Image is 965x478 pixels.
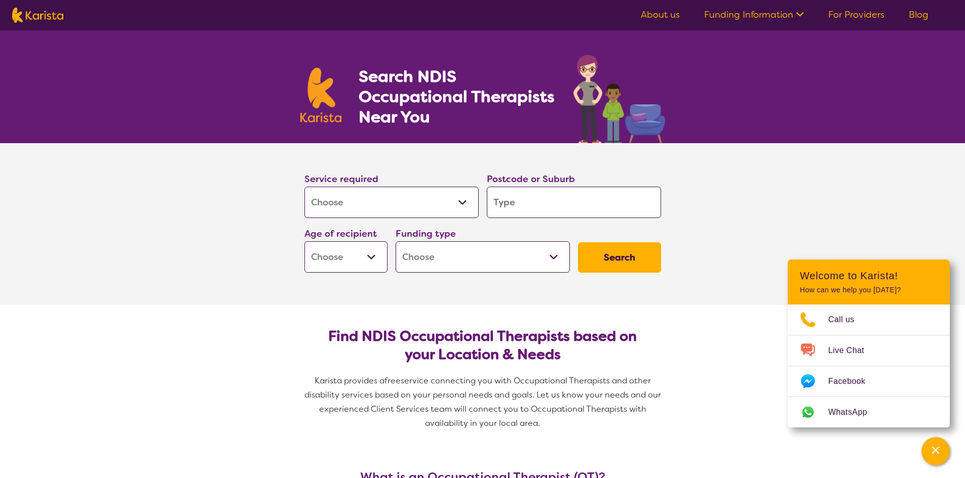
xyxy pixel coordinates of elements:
span: WhatsApp [828,405,879,420]
label: Age of recipient [304,228,377,240]
img: occupational-therapy [573,55,665,143]
h2: Welcome to Karista! [800,270,938,282]
div: Channel Menu [788,259,950,427]
label: Funding type [396,228,456,240]
a: About us [641,9,680,21]
p: How can we help you [DATE]? [800,286,938,294]
ul: Choose channel [788,305,950,427]
input: Type [487,187,661,218]
a: Blog [909,9,929,21]
button: Channel Menu [921,437,950,465]
span: Live Chat [828,343,876,358]
a: For Providers [828,9,884,21]
img: Karista logo [12,8,63,23]
a: Web link opens in a new tab. [788,397,950,427]
span: Karista provides a [315,375,384,386]
h2: Find NDIS Occupational Therapists based on your Location & Needs [313,327,653,364]
span: free [384,375,401,386]
span: Call us [828,312,867,327]
img: Karista logo [300,68,342,122]
button: Search [578,242,661,273]
span: service connecting you with Occupational Therapists and other disability services based on your p... [304,375,663,428]
h1: Search NDIS Occupational Therapists Near You [359,66,556,127]
a: Funding Information [704,9,804,21]
label: Postcode or Suburb [487,173,575,185]
label: Service required [304,173,378,185]
span: Facebook [828,374,877,389]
